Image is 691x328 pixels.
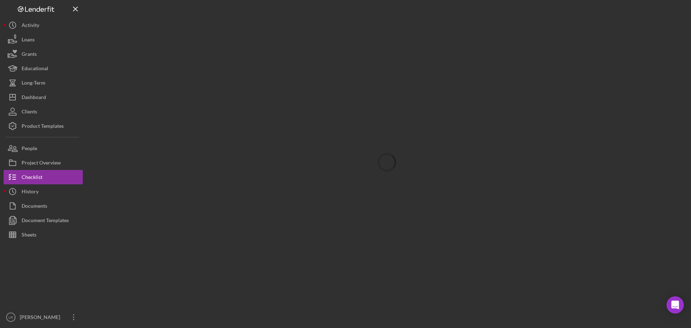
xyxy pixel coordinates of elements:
div: History [22,184,39,201]
div: Dashboard [22,90,46,106]
div: Checklist [22,170,42,186]
div: Loans [22,32,35,49]
button: LR[PERSON_NAME] [4,310,83,324]
button: History [4,184,83,199]
div: Product Templates [22,119,64,135]
text: LR [9,315,13,319]
div: Documents [22,199,47,215]
div: Document Templates [22,213,69,229]
div: People [22,141,37,157]
button: Documents [4,199,83,213]
button: Dashboard [4,90,83,104]
div: [PERSON_NAME] [18,310,65,326]
button: Document Templates [4,213,83,228]
div: Activity [22,18,39,34]
div: Sheets [22,228,36,244]
button: Clients [4,104,83,119]
button: Activity [4,18,83,32]
div: Open Intercom Messenger [667,296,684,314]
button: Checklist [4,170,83,184]
button: People [4,141,83,156]
button: Loans [4,32,83,47]
button: Educational [4,61,83,76]
div: Grants [22,47,37,63]
button: Project Overview [4,156,83,170]
div: Project Overview [22,156,61,172]
button: Grants [4,47,83,61]
div: Educational [22,61,48,77]
button: Product Templates [4,119,83,133]
div: Long-Term [22,76,45,92]
button: Long-Term [4,76,83,90]
div: Clients [22,104,37,121]
button: Sheets [4,228,83,242]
